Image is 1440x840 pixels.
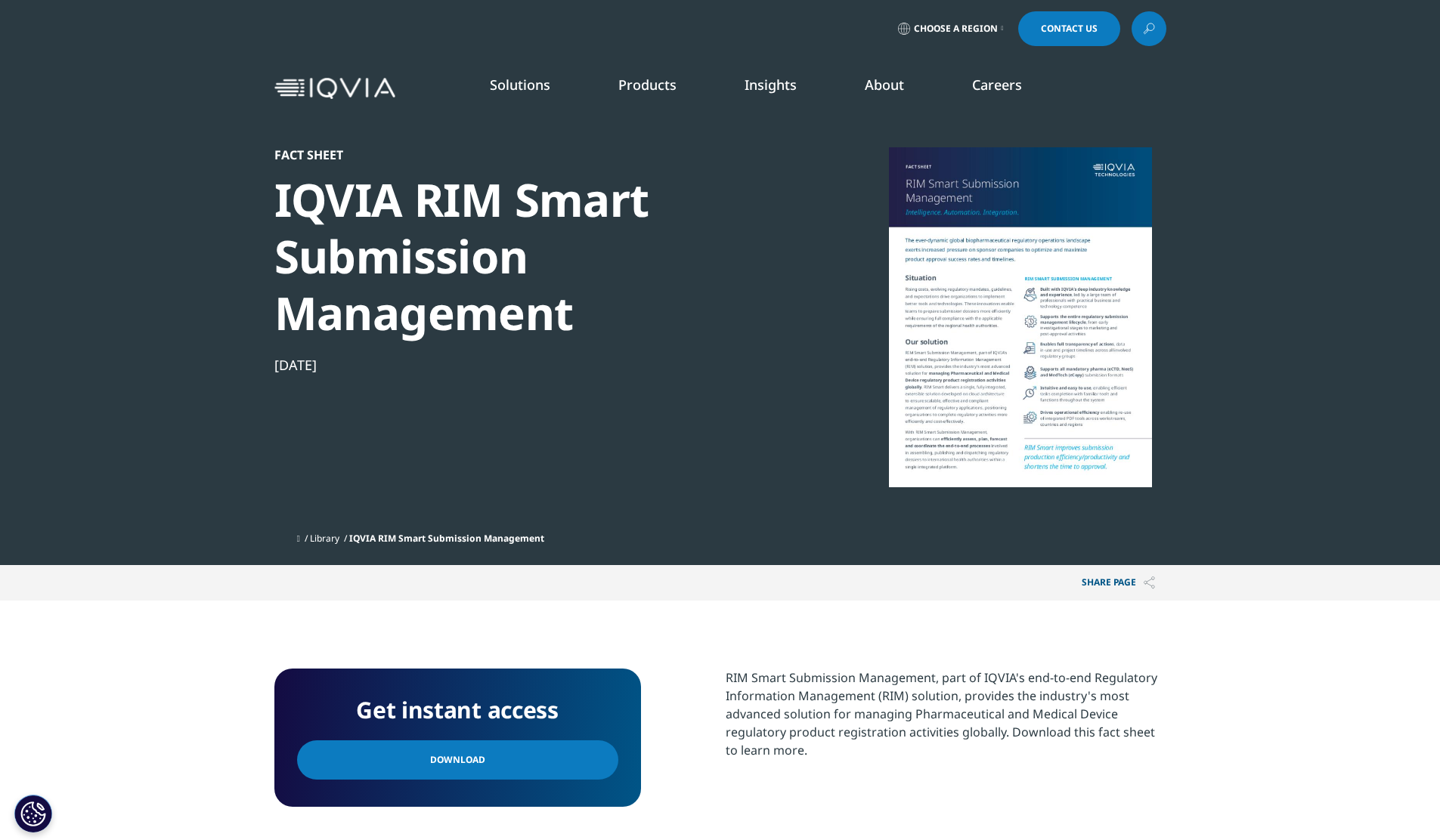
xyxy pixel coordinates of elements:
img: Share PAGE [1144,576,1155,589]
a: Careers [972,76,1022,94]
a: About [865,76,904,94]
button: Cookie Settings [14,795,52,832]
div: Fact Sheet [274,147,793,162]
h4: Get instant access [297,691,618,729]
a: Products [618,76,677,94]
a: Insights [745,76,797,94]
span: IQVIA RIM Smart Submission Management [349,532,544,545]
span: Contact Us [1041,24,1098,33]
button: Share PAGEShare PAGE [1070,565,1166,601]
span: Choose a Region [914,23,998,35]
p: Share PAGE [1070,565,1166,601]
div: IQVIA RIM Smart Submission Management [274,171,793,341]
a: Solutions [490,76,550,94]
div: [DATE] [274,356,793,374]
span: Download [430,752,485,768]
a: Contact Us [1018,11,1120,46]
div: RIM Smart Submission Management, part of IQVIA's end-to-end Regulatory Information Management (RI... [726,669,1166,759]
a: Download [297,740,618,780]
nav: Primary [401,53,1166,124]
img: IQVIA Healthcare Information Technology and Pharma Clinical Research Company [274,78,395,100]
a: Library [310,532,339,545]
